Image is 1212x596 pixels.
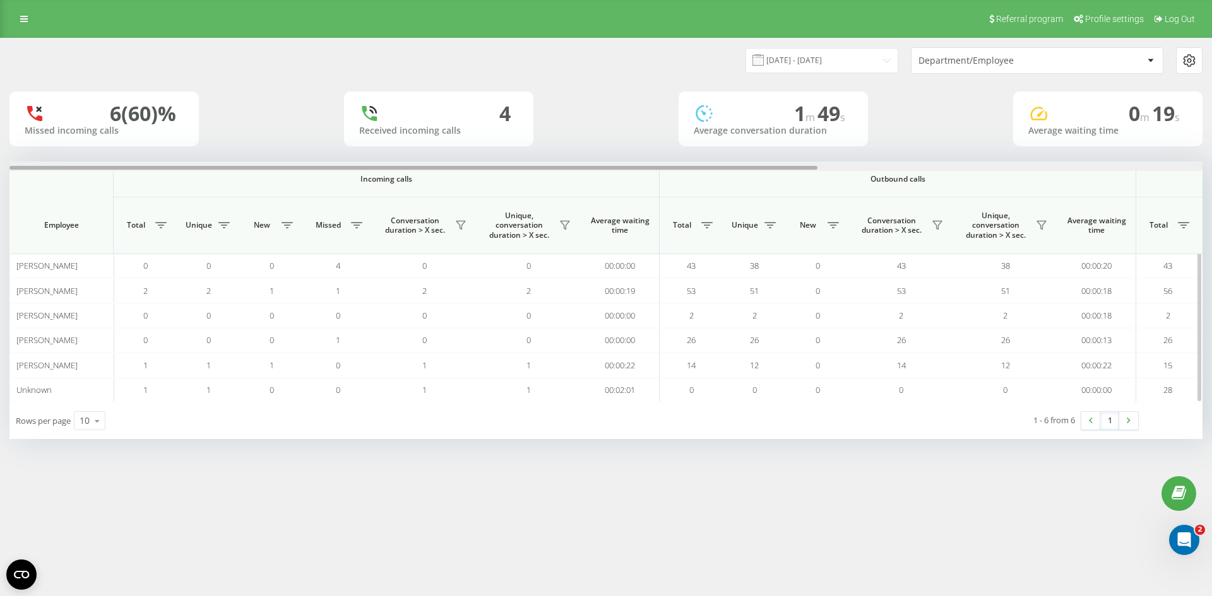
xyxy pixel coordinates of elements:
[246,220,278,230] span: New
[581,254,660,278] td: 00:00:00
[792,220,824,230] span: New
[1166,310,1170,321] span: 2
[816,285,820,296] span: 0
[897,285,906,296] span: 53
[816,260,820,271] span: 0
[336,384,340,395] span: 0
[689,384,694,395] span: 0
[422,384,427,395] span: 1
[16,310,78,321] span: [PERSON_NAME]
[143,384,148,395] span: 1
[897,359,906,371] span: 14
[526,310,531,321] span: 0
[16,260,78,271] span: [PERSON_NAME]
[146,174,626,184] span: Incoming calls
[25,126,184,136] div: Missed incoming calls
[1169,525,1199,555] iframe: Intercom live chat
[581,278,660,303] td: 00:00:19
[526,285,531,296] span: 2
[1143,220,1174,230] span: Total
[750,334,759,346] span: 26
[1163,359,1172,371] span: 15
[1100,412,1119,429] a: 1
[183,220,215,230] span: Unique
[336,334,340,346] span: 1
[336,285,340,296] span: 1
[1163,260,1172,271] span: 43
[817,100,845,127] span: 49
[581,378,660,402] td: 00:02:01
[1057,353,1136,377] td: 00:00:22
[206,384,211,395] span: 1
[206,285,211,296] span: 2
[80,414,90,427] div: 10
[687,334,696,346] span: 26
[689,174,1107,184] span: Outbound calls
[590,216,650,235] span: Average waiting time
[206,359,211,371] span: 1
[687,359,696,371] span: 14
[143,359,148,371] span: 1
[1165,14,1195,24] span: Log Out
[816,334,820,346] span: 0
[526,384,531,395] span: 1
[1001,285,1010,296] span: 51
[1057,278,1136,303] td: 00:00:18
[526,334,531,346] span: 0
[1028,126,1187,136] div: Average waiting time
[1163,285,1172,296] span: 56
[689,310,694,321] span: 2
[687,285,696,296] span: 53
[1001,260,1010,271] span: 38
[1140,110,1152,124] span: m
[816,384,820,395] span: 0
[270,334,274,346] span: 0
[1057,303,1136,328] td: 00:00:18
[1195,525,1205,535] span: 2
[336,310,340,321] span: 0
[120,220,151,230] span: Total
[1057,254,1136,278] td: 00:00:20
[526,260,531,271] span: 0
[270,285,274,296] span: 1
[143,260,148,271] span: 0
[581,303,660,328] td: 00:00:00
[1152,100,1180,127] span: 19
[816,359,820,371] span: 0
[918,56,1069,66] div: Department/Employee
[1175,110,1180,124] span: s
[996,14,1063,24] span: Referral program
[805,110,817,124] span: m
[359,126,518,136] div: Received incoming calls
[959,211,1032,240] span: Unique, conversation duration > Х sec.
[1001,359,1010,371] span: 12
[270,260,274,271] span: 0
[270,384,274,395] span: 0
[1057,378,1136,402] td: 00:00:00
[422,334,427,346] span: 0
[816,310,820,321] span: 0
[581,328,660,353] td: 00:00:00
[1003,310,1007,321] span: 2
[687,260,696,271] span: 43
[143,285,148,296] span: 2
[899,310,903,321] span: 2
[1057,328,1136,353] td: 00:00:13
[1163,384,1172,395] span: 28
[16,415,71,426] span: Rows per page
[794,100,817,127] span: 1
[899,384,903,395] span: 0
[206,310,211,321] span: 0
[422,285,427,296] span: 2
[499,102,511,126] div: 4
[750,260,759,271] span: 38
[1033,414,1075,426] div: 1 - 6 from 6
[897,260,906,271] span: 43
[379,216,451,235] span: Conversation duration > Х sec.
[206,260,211,271] span: 0
[483,211,555,240] span: Unique, conversation duration > Х sec.
[16,334,78,346] span: [PERSON_NAME]
[666,220,698,230] span: Total
[16,384,52,395] span: Unknown
[422,260,427,271] span: 0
